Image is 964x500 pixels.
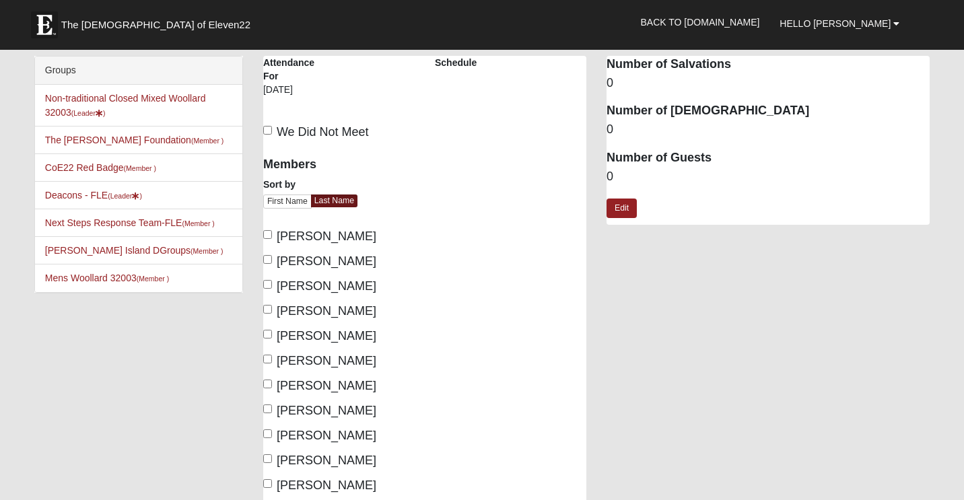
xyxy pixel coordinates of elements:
[277,279,376,293] span: [PERSON_NAME]
[277,125,369,139] span: We Did Not Meet
[61,18,250,32] span: The [DEMOGRAPHIC_DATA] of Eleven22
[45,135,224,145] a: The [PERSON_NAME] Foundation(Member )
[31,11,58,38] img: Eleven22 logo
[277,404,376,417] span: [PERSON_NAME]
[780,18,891,29] span: Hello [PERSON_NAME]
[607,149,930,167] dt: Number of Guests
[45,245,223,256] a: [PERSON_NAME] Island DGroups(Member )
[277,229,376,243] span: [PERSON_NAME]
[263,280,272,289] input: [PERSON_NAME]
[45,273,169,283] a: Mens Woollard 32003(Member )
[35,57,242,85] div: Groups
[607,75,930,92] dd: 0
[24,5,294,38] a: The [DEMOGRAPHIC_DATA] of Eleven22
[71,109,106,117] small: (Leader )
[435,56,477,69] label: Schedule
[263,255,272,264] input: [PERSON_NAME]
[263,305,272,314] input: [PERSON_NAME]
[263,83,329,106] div: [DATE]
[263,157,415,172] h4: Members
[263,194,312,209] a: First Name
[277,254,376,268] span: [PERSON_NAME]
[137,275,169,283] small: (Member )
[191,247,223,255] small: (Member )
[182,219,214,227] small: (Member )
[607,199,637,218] a: Edit
[263,178,296,191] label: Sort by
[277,354,376,367] span: [PERSON_NAME]
[607,102,930,120] dt: Number of [DEMOGRAPHIC_DATA]
[769,7,909,40] a: Hello [PERSON_NAME]
[263,380,272,388] input: [PERSON_NAME]
[277,429,376,442] span: [PERSON_NAME]
[108,192,142,200] small: (Leader )
[263,355,272,363] input: [PERSON_NAME]
[124,164,156,172] small: (Member )
[263,429,272,438] input: [PERSON_NAME]
[277,379,376,392] span: [PERSON_NAME]
[263,230,272,239] input: [PERSON_NAME]
[607,56,930,73] dt: Number of Salvations
[311,194,357,207] a: Last Name
[631,5,770,39] a: Back to [DOMAIN_NAME]
[45,93,206,118] a: Non-traditional Closed Mixed Woollard 32003(Leader)
[263,330,272,338] input: [PERSON_NAME]
[607,168,930,186] dd: 0
[263,56,329,83] label: Attendance For
[277,454,376,467] span: [PERSON_NAME]
[277,304,376,318] span: [PERSON_NAME]
[45,162,156,173] a: CoE22 Red Badge(Member )
[607,121,930,139] dd: 0
[277,329,376,343] span: [PERSON_NAME]
[45,190,142,201] a: Deacons - FLE(Leader)
[263,126,272,135] input: We Did Not Meet
[263,454,272,463] input: [PERSON_NAME]
[191,137,223,145] small: (Member )
[263,404,272,413] input: [PERSON_NAME]
[45,217,215,228] a: Next Steps Response Team-FLE(Member )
